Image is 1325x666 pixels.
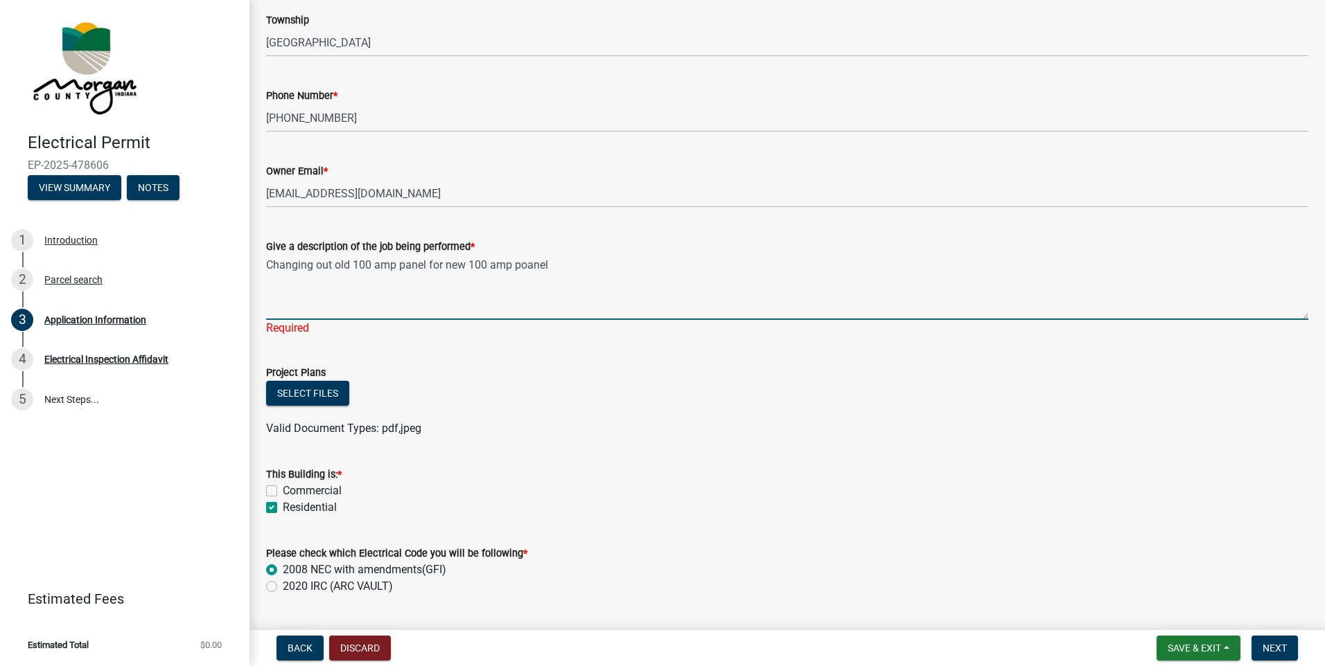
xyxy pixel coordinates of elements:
button: Next [1252,636,1298,660]
button: Save & Exit [1157,636,1240,660]
div: 4 [11,348,33,370]
label: Residential [283,499,337,516]
wm-modal-confirm: Notes [127,183,179,194]
span: Valid Document Types: pdf,jpeg [266,422,421,435]
button: Select files [266,381,349,406]
button: Notes [127,175,179,200]
div: 5 [11,388,33,411]
span: Next [1263,642,1287,654]
label: Give a description of the job being performed [266,242,475,252]
span: $0.00 [200,640,222,649]
span: Save & Exit [1168,642,1221,654]
label: Township [266,16,309,26]
div: Parcel search [44,275,103,285]
img: Morgan County, Indiana [28,15,139,118]
label: 2020 IRC (ARC VAULT) [283,578,393,595]
div: Introduction [44,235,98,245]
div: 1 [11,229,33,251]
span: Back [288,642,313,654]
label: Phone Number [266,91,337,101]
wm-modal-confirm: Summary [28,183,121,194]
div: 3 [11,309,33,331]
label: Owner Email [266,167,328,177]
div: Required [266,320,1308,336]
label: Please check which Electrical Code you will be following [266,549,527,559]
button: Back [277,636,324,660]
label: This Building is: [266,470,342,480]
span: EP-2025-478606 [28,159,222,172]
label: Project Plans [266,368,326,378]
a: Estimated Fees [11,585,227,613]
div: 2 [11,269,33,291]
div: Application Information [44,315,146,325]
span: Estimated Total [28,640,89,649]
div: Electrical Inspection Affidavit [44,354,168,364]
label: Commercial [283,483,342,499]
h4: Electrical Permit [28,133,238,153]
label: 2008 NEC with amendments(GFI) [283,561,446,578]
button: Discard [329,636,391,660]
button: View Summary [28,175,121,200]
